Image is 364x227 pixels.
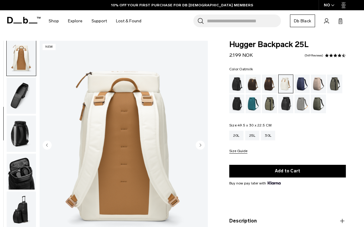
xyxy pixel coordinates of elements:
button: Previous slide [43,141,52,151]
img: Hugger Backpack 25L Oatmilk [7,154,36,190]
a: Cappuccino [246,75,261,93]
a: Blue Hour [295,75,310,93]
button: Description [229,217,346,225]
a: 10% OFF YOUR FIRST PURCHASE FOR DB [DEMOGRAPHIC_DATA] MEMBERS [111,2,253,8]
button: Add to Cart [229,165,346,177]
a: 30L [261,131,275,140]
button: Next slide [196,141,205,151]
a: Charcoal Grey [229,94,244,113]
button: Hugger Backpack 25L Oatmilk [6,153,36,190]
a: Fogbow Beige [311,75,326,93]
a: Reflective Black [278,94,293,113]
a: 20L [229,131,243,140]
img: Hugger Backpack 25L Oatmilk [7,78,36,114]
a: Support [92,10,107,32]
legend: Color: [229,67,253,71]
button: Hugger Backpack 25L Oatmilk [6,115,36,152]
a: Midnight Teal [246,94,261,113]
button: Hugger Backpack 25L Oatmilk [6,39,36,76]
span: Hugger Backpack 25L [229,41,346,49]
a: Oatmilk [278,75,293,93]
nav: Main Navigation [44,10,146,32]
a: Forest Green [327,75,342,93]
img: {"height" => 20, "alt" => "Klarna"} [268,181,281,184]
img: Hugger Backpack 25L Oatmilk [7,40,36,76]
a: Espresso [262,75,277,93]
a: Moss Green [311,94,326,113]
span: Buy now pay later with [229,181,281,186]
a: 549 reviews [304,54,323,57]
a: Sand Grey [295,94,310,113]
a: 25L [245,131,259,140]
img: Hugger Backpack 25L Oatmilk [7,116,36,152]
legend: Size: [229,123,272,127]
button: Size Guide [229,149,247,154]
a: Mash Green [262,94,277,113]
span: Oatmilk [239,67,253,71]
p: New [43,44,56,50]
a: Db Black [290,14,315,27]
span: 49.5 x 30 x 22.5 CM [237,123,272,127]
span: 2.199 NOK [229,52,253,58]
a: Lost & Found [116,10,141,32]
a: Black Out [229,75,244,93]
a: Explore [68,10,82,32]
a: Shop [49,10,59,32]
button: Hugger Backpack 25L Oatmilk [6,77,36,114]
